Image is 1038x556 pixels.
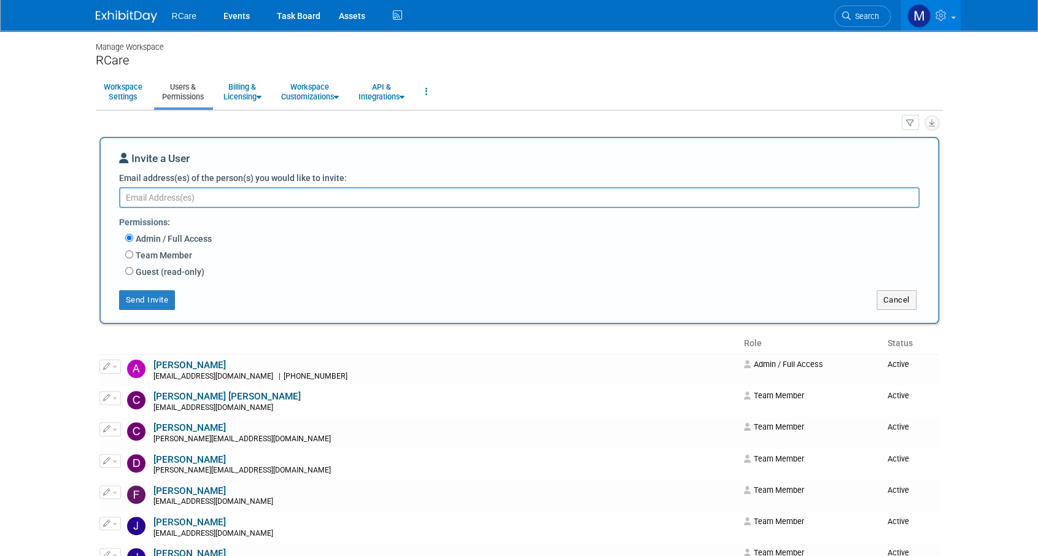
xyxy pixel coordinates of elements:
a: [PERSON_NAME] [153,485,226,496]
label: Team Member [133,249,192,261]
img: ExhibitDay [96,10,157,23]
div: [EMAIL_ADDRESS][DOMAIN_NAME] [153,403,736,413]
div: RCare [96,53,943,68]
div: Manage Workspace [96,31,943,53]
span: Active [887,454,908,463]
label: Guest (read-only) [133,266,204,278]
div: [EMAIL_ADDRESS][DOMAIN_NAME] [153,529,736,539]
img: Jake Vattimo [127,517,145,535]
th: Status [882,333,939,354]
a: WorkspaceCustomizations [273,77,347,107]
a: [PERSON_NAME] [153,360,226,371]
img: Daphne Karpan [127,454,145,473]
div: Permissions: [119,211,929,231]
a: Billing &Licensing [215,77,269,107]
span: [PHONE_NUMBER] [281,372,351,380]
label: Admin / Full Access [133,233,212,245]
img: Corey Hallinean [127,422,145,441]
label: Email address(es) of the person(s) you would like to invite: [119,172,347,184]
a: [PERSON_NAME] [153,517,226,528]
div: Invite a User [119,151,920,172]
span: Team Member [743,517,804,526]
div: [PERSON_NAME][EMAIL_ADDRESS][DOMAIN_NAME] [153,434,736,444]
a: WorkspaceSettings [96,77,150,107]
span: Team Member [743,422,804,431]
span: Active [887,360,908,369]
span: Active [887,391,908,400]
img: Mike Andolina [907,4,931,28]
div: [EMAIL_ADDRESS][DOMAIN_NAME] [153,372,736,382]
span: Active [887,422,908,431]
span: Admin / Full Access [743,360,823,369]
span: Team Member [743,485,804,495]
a: Search [834,6,891,27]
div: [PERSON_NAME][EMAIL_ADDRESS][DOMAIN_NAME] [153,466,736,476]
img: Franchesca Sanchez Lupiani [127,485,145,504]
button: Send Invite [119,290,176,310]
th: Role [738,333,882,354]
span: RCare [172,11,196,21]
div: [EMAIL_ADDRESS][DOMAIN_NAME] [153,497,736,507]
span: Team Member [743,454,804,463]
span: Team Member [743,391,804,400]
span: Active [887,485,908,495]
span: | [279,372,281,380]
span: Search [851,12,879,21]
a: API &Integrations [351,77,412,107]
button: Cancel [877,290,916,310]
img: Connor Chmiel [127,391,145,409]
a: [PERSON_NAME] [PERSON_NAME] [153,391,301,402]
img: Ashley Flann [127,360,145,378]
span: Active [887,517,908,526]
a: Users &Permissions [154,77,212,107]
a: [PERSON_NAME] [153,422,226,433]
a: [PERSON_NAME] [153,454,226,465]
